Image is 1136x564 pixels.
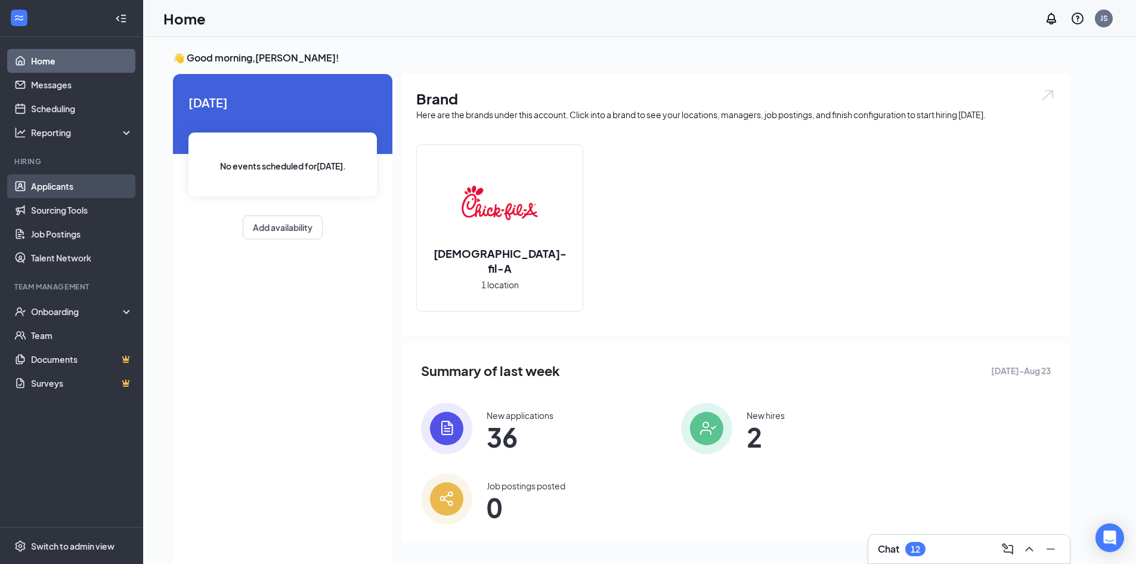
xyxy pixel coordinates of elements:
svg: UserCheck [14,306,26,318]
div: JS [1100,13,1108,23]
img: icon [421,403,472,454]
h2: [DEMOGRAPHIC_DATA]-fil-A [417,246,583,276]
a: Sourcing Tools [31,198,133,222]
svg: Settings [14,540,26,552]
span: 0 [487,497,565,518]
div: Team Management [14,282,131,292]
button: Add availability [243,215,323,239]
span: 1 location [481,278,519,291]
a: SurveysCrown [31,371,133,395]
svg: QuestionInfo [1070,11,1085,26]
h1: Home [163,8,206,29]
span: Summary of last week [421,360,560,381]
h1: Brand [416,88,1055,109]
span: [DATE] - Aug 23 [991,364,1051,377]
svg: Notifications [1044,11,1058,26]
button: ChevronUp [1020,540,1039,559]
button: Minimize [1041,540,1060,559]
img: open.6027fd2a22e1237b5b06.svg [1040,88,1055,102]
div: New hires [747,409,785,421]
div: Here are the brands under this account. Click into a brand to see your locations, managers, job p... [416,109,1055,121]
a: Talent Network [31,246,133,270]
span: 36 [487,426,553,448]
svg: Analysis [14,127,26,138]
svg: Collapse [115,13,127,24]
div: Onboarding [31,306,123,318]
div: Switch to admin view [31,540,114,552]
div: New applications [487,409,553,421]
a: Applicants [31,174,133,198]
h3: Chat [878,543,899,556]
div: Hiring [14,156,131,167]
svg: ComposeMessage [1001,542,1015,556]
span: [DATE] [188,93,377,112]
div: Reporting [31,127,134,138]
button: ComposeMessage [998,540,1017,559]
div: Open Intercom Messenger [1095,523,1124,552]
div: 12 [911,544,920,554]
a: Home [31,49,133,73]
img: Chick-fil-A [462,165,538,241]
span: No events scheduled for [DATE] . [220,159,346,172]
img: icon [681,403,732,454]
a: Team [31,323,133,347]
span: 2 [747,426,785,448]
svg: WorkstreamLogo [13,12,25,24]
a: Job Postings [31,222,133,246]
img: icon [421,473,472,525]
svg: Minimize [1044,542,1058,556]
svg: ChevronUp [1022,542,1036,556]
h3: 👋 Good morning, [PERSON_NAME] ! [173,51,1070,64]
a: DocumentsCrown [31,347,133,371]
a: Scheduling [31,97,133,121]
a: Messages [31,73,133,97]
div: Job postings posted [487,480,565,492]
